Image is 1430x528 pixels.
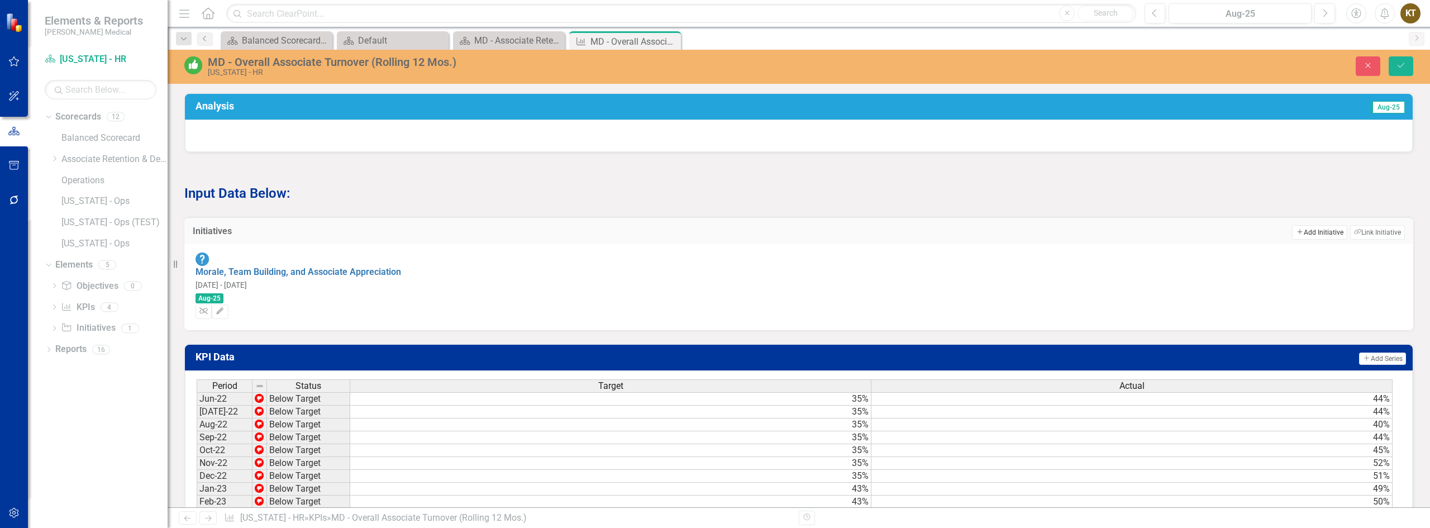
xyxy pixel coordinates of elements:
[350,444,871,457] td: 35%
[871,418,1393,431] td: 40%
[45,14,143,27] span: Elements & Reports
[212,381,237,391] span: Period
[184,185,290,201] strong: Input Data Below:
[224,512,790,525] div: » »
[197,496,252,508] td: Feb-23
[196,280,247,289] small: [DATE] - [DATE]
[350,457,871,470] td: 35%
[598,381,623,391] span: Target
[61,301,94,314] a: KPIs
[1119,381,1145,391] span: Actual
[350,418,871,431] td: 35%
[255,394,264,403] img: w+6onZ6yCFk7QAAAABJRU5ErkJggg==
[255,407,264,416] img: w+6onZ6yCFk7QAAAABJRU5ErkJggg==
[1359,353,1406,365] button: Add Series
[197,457,252,470] td: Nov-22
[197,470,252,483] td: Dec-22
[255,458,264,467] img: w+6onZ6yCFk7QAAAABJRU5ErkJggg==
[55,343,87,356] a: Reports
[871,444,1393,457] td: 45%
[474,34,562,47] div: MD - Associate Retention
[295,381,321,391] span: Status
[350,392,871,406] td: 35%
[208,68,881,77] div: [US_STATE] - HR
[871,406,1393,418] td: 44%
[208,56,881,68] div: MD - Overall Associate Turnover (Rolling 12 Mos.)
[255,471,264,480] img: w+6onZ6yCFk7QAAAABJRU5ErkJggg==
[255,432,264,441] img: w+6onZ6yCFk7QAAAABJRU5ErkJggg==
[1078,6,1133,21] button: Search
[871,457,1393,470] td: 52%
[871,470,1393,483] td: 51%
[350,496,871,508] td: 43%
[1400,3,1421,23] button: KT
[255,420,264,429] img: w+6onZ6yCFk7QAAAABJRU5ErkJggg==
[193,226,505,236] h3: Initiatives
[267,392,350,406] td: Below Target
[331,512,527,523] div: MD - Overall Associate Turnover (Rolling 12 Mos.)
[196,253,209,266] img: No Information
[1292,225,1347,240] button: Add Initiative
[871,392,1393,406] td: 44%
[350,406,871,418] td: 35%
[350,483,871,496] td: 43%
[226,4,1136,23] input: Search ClearPoint...
[1169,3,1312,23] button: Aug-25
[61,195,168,208] a: [US_STATE] - Ops
[61,132,168,145] a: Balanced Scorecard
[358,34,446,47] div: Default
[61,174,168,187] a: Operations
[45,53,156,66] a: [US_STATE] - HR
[196,267,401,277] a: Morale, Team Building, and Associate Appreciation
[107,112,125,122] div: 12
[267,483,350,496] td: Below Target
[196,351,744,363] h3: KPI Data
[267,457,350,470] td: Below Target
[55,111,101,123] a: Scorecards
[1371,101,1405,113] span: Aug-25
[267,496,350,508] td: Below Target
[309,512,327,523] a: KPIs
[255,445,264,454] img: w+6onZ6yCFk7QAAAABJRU5ErkJggg==
[590,35,678,49] div: MD - Overall Associate Turnover (Rolling 12 Mos.)
[197,431,252,444] td: Sep-22
[1172,7,1308,21] div: Aug-25
[5,12,26,32] img: ClearPoint Strategy
[267,418,350,431] td: Below Target
[871,496,1393,508] td: 50%
[267,431,350,444] td: Below Target
[61,237,168,250] a: [US_STATE] - Ops
[223,34,330,47] a: Balanced Scorecard Welcome Page
[255,497,264,506] img: w+6onZ6yCFk7QAAAABJRU5ErkJggg==
[197,483,252,496] td: Jan-23
[350,431,871,444] td: 35%
[98,260,116,270] div: 5
[242,34,330,47] div: Balanced Scorecard Welcome Page
[197,444,252,457] td: Oct-22
[101,302,118,312] div: 4
[45,80,156,99] input: Search Below...
[1350,225,1405,240] button: Link Initiative
[61,280,118,293] a: Objectives
[871,483,1393,496] td: 49%
[92,345,110,354] div: 16
[196,293,223,303] span: Aug-25
[255,484,264,493] img: w+6onZ6yCFk7QAAAABJRU5ErkJggg==
[196,101,828,112] h3: Analysis
[267,406,350,418] td: Below Target
[197,418,252,431] td: Aug-22
[871,431,1393,444] td: 44%
[197,392,252,406] td: Jun-22
[340,34,446,47] a: Default
[61,153,168,166] a: Associate Retention & Development
[124,281,142,291] div: 0
[255,382,264,391] img: 8DAGhfEEPCf229AAAAAElFTkSuQmCC
[240,512,304,523] a: [US_STATE] - HR
[45,27,143,36] small: [PERSON_NAME] Medical
[197,406,252,418] td: [DATE]-22
[184,56,202,74] img: On or Above Target
[1094,8,1118,17] span: Search
[121,324,139,333] div: 1
[456,34,562,47] a: MD - Associate Retention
